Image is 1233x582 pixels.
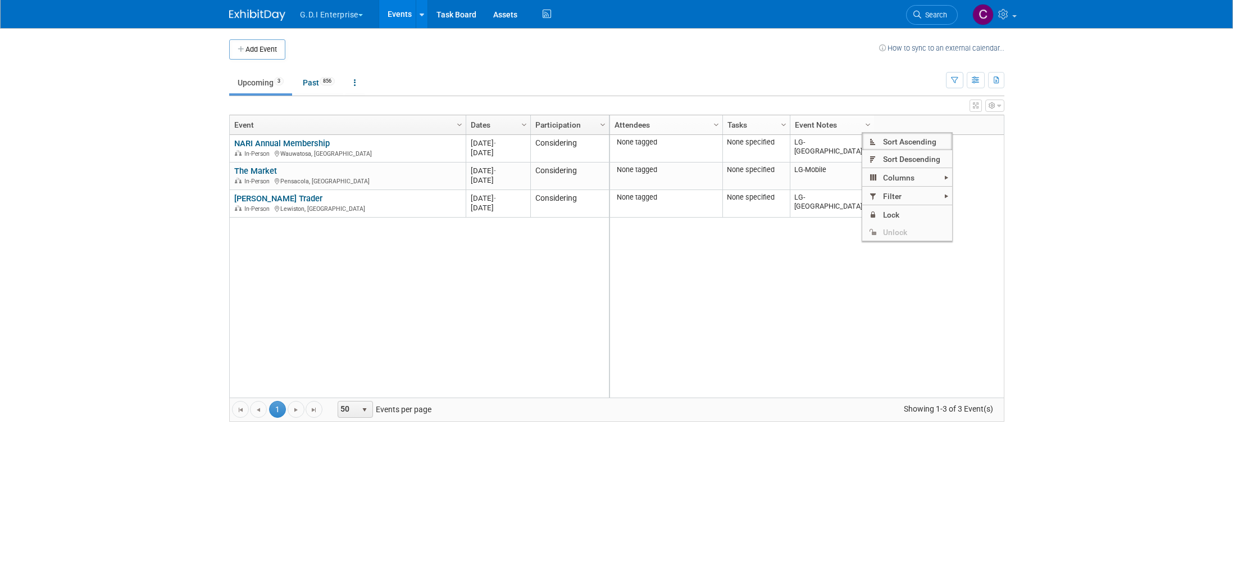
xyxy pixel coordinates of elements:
[790,135,874,163] td: LG-[GEOGRAPHIC_DATA]
[530,135,609,163] td: Considering
[338,401,357,417] span: 50
[972,4,994,25] img: Clayton Stackpole
[862,115,874,132] a: Column Settings
[727,193,785,202] div: None specified
[518,115,530,132] a: Column Settings
[790,190,874,218] td: LG-[GEOGRAPHIC_DATA]
[232,401,249,418] a: Go to the first page
[360,405,369,414] span: select
[244,205,273,213] span: In-Person
[530,190,609,218] td: Considering
[244,150,273,157] span: In-Person
[494,194,496,202] span: -
[235,178,242,183] img: In-Person Event
[471,175,525,185] div: [DATE]
[455,120,464,129] span: Column Settings
[614,138,718,147] div: None tagged
[236,405,245,414] span: Go to the first page
[234,115,458,134] a: Event
[294,72,343,93] a: Past856
[615,115,715,134] a: Attendees
[777,115,790,132] a: Column Settings
[862,169,952,186] span: Columns
[229,10,285,21] img: ExhibitDay
[862,187,952,205] span: Filter
[471,203,525,213] div: [DATE]
[727,138,785,147] div: None specified
[310,405,319,414] span: Go to the last page
[471,193,525,203] div: [DATE]
[879,44,1004,52] a: How to sync to an external calendar...
[235,205,242,211] img: In-Person Event
[530,163,609,190] td: Considering
[863,120,872,129] span: Column Settings
[250,401,267,418] a: Go to the previous page
[520,120,529,129] span: Column Settings
[234,166,277,176] a: The Market
[320,77,335,85] span: 856
[862,206,952,223] span: Lock
[234,176,461,186] div: Pensacola, [GEOGRAPHIC_DATA]
[234,138,330,148] a: NARI Annual Membership
[597,115,609,132] a: Column Settings
[471,166,525,175] div: [DATE]
[710,115,722,132] a: Column Settings
[790,163,874,190] td: LG-Mobile
[795,115,867,134] a: Event Notes
[862,133,952,150] span: Sort Ascending
[229,39,285,60] button: Add Event
[274,77,284,85] span: 3
[494,139,496,147] span: -
[471,138,525,148] div: [DATE]
[779,120,788,129] span: Column Settings
[862,223,952,241] span: Unlock
[712,120,721,129] span: Column Settings
[862,150,952,168] span: Sort Descending
[323,401,443,418] span: Events per page
[269,401,286,418] span: 1
[254,405,263,414] span: Go to the previous page
[893,401,1003,417] span: Showing 1-3 of 3 Event(s)
[614,165,718,174] div: None tagged
[471,115,523,134] a: Dates
[921,11,947,19] span: Search
[244,178,273,185] span: In-Person
[229,72,292,93] a: Upcoming3
[234,204,461,213] div: Lewiston, [GEOGRAPHIC_DATA]
[453,115,466,132] a: Column Settings
[535,115,602,134] a: Participation
[306,401,322,418] a: Go to the last page
[292,405,301,414] span: Go to the next page
[906,5,958,25] a: Search
[235,150,242,156] img: In-Person Event
[614,193,718,202] div: None tagged
[288,401,304,418] a: Go to the next page
[234,193,322,204] a: [PERSON_NAME] Trader
[494,166,496,175] span: -
[234,148,461,158] div: Wauwatosa, [GEOGRAPHIC_DATA]
[727,165,785,174] div: None specified
[471,148,525,157] div: [DATE]
[598,120,607,129] span: Column Settings
[727,115,782,134] a: Tasks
